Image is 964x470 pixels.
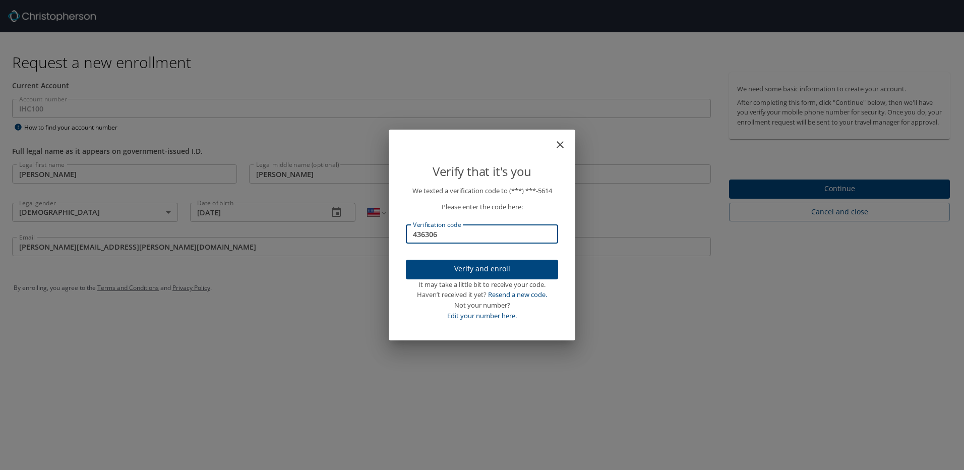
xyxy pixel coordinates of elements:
div: Not your number? [406,300,558,311]
button: Verify and enroll [406,260,558,279]
a: Edit your number here. [447,311,517,320]
p: Please enter the code here: [406,202,558,212]
div: It may take a little bit to receive your code. [406,279,558,290]
button: close [559,134,571,146]
p: We texted a verification code to (***) ***- 5614 [406,186,558,196]
p: Verify that it's you [406,162,558,181]
span: Verify and enroll [414,263,550,275]
div: Haven’t received it yet? [406,289,558,300]
a: Resend a new code. [488,290,547,299]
